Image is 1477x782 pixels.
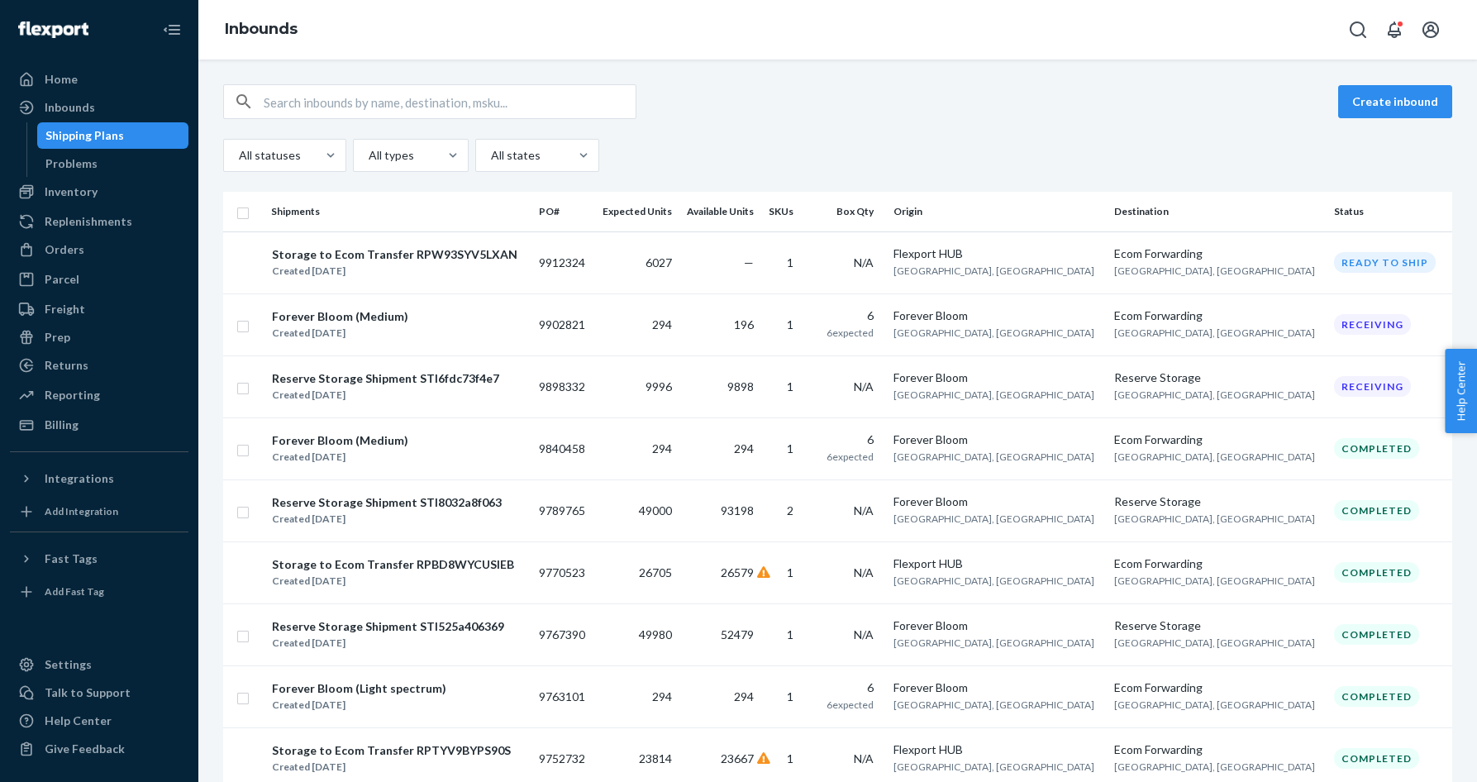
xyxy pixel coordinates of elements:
[727,379,754,393] span: 9898
[10,736,188,762] button: Give Feedback
[1414,13,1447,46] button: Open account menu
[10,412,188,438] a: Billing
[45,357,88,374] div: Returns
[272,511,502,527] div: Created [DATE]
[1334,562,1419,583] div: Completed
[1327,192,1452,231] th: Status
[10,546,188,572] button: Fast Tags
[646,379,672,393] span: 9996
[593,192,679,231] th: Expected Units
[893,494,1100,510] div: Forever Bloom
[10,296,188,322] a: Freight
[1334,686,1419,707] div: Completed
[893,451,1094,463] span: [GEOGRAPHIC_DATA], [GEOGRAPHIC_DATA]
[893,389,1094,401] span: [GEOGRAPHIC_DATA], [GEOGRAPHIC_DATA]
[45,584,104,598] div: Add Fast Tag
[639,751,672,765] span: 23814
[272,697,446,713] div: Created [DATE]
[10,66,188,93] a: Home
[10,266,188,293] a: Parcel
[787,441,793,455] span: 1
[1114,679,1321,696] div: Ecom Forwarding
[45,127,124,144] div: Shipping Plans
[532,417,593,479] td: 9840458
[734,317,754,331] span: 196
[10,651,188,678] a: Settings
[1114,370,1321,386] div: Reserve Storage
[1445,349,1477,433] button: Help Center
[272,387,499,403] div: Created [DATE]
[45,551,98,567] div: Fast Tags
[813,308,874,324] div: 6
[893,308,1100,324] div: Forever Bloom
[10,465,188,492] button: Integrations
[10,498,188,525] a: Add Integration
[45,155,98,172] div: Problems
[10,236,188,263] a: Orders
[45,417,79,433] div: Billing
[264,85,636,118] input: Search inbounds by name, destination, msku...
[893,741,1100,758] div: Flexport HUB
[854,379,874,393] span: N/A
[272,246,517,263] div: Storage to Ecom Transfer RPW93SYV5LXAN
[1378,13,1411,46] button: Open notifications
[45,99,95,116] div: Inbounds
[272,449,408,465] div: Created [DATE]
[807,192,888,231] th: Box Qty
[854,255,874,269] span: N/A
[532,293,593,355] td: 9902821
[272,742,511,759] div: Storage to Ecom Transfer RPTYV9BYPS90S
[1108,192,1327,231] th: Destination
[367,147,369,164] input: All types
[1334,748,1419,769] div: Completed
[893,246,1100,262] div: Flexport HUB
[1114,637,1315,649] span: [GEOGRAPHIC_DATA], [GEOGRAPHIC_DATA]
[272,618,504,635] div: Reserve Storage Shipment STI525a406369
[639,503,672,517] span: 49000
[893,556,1100,572] div: Flexport HUB
[893,699,1094,711] span: [GEOGRAPHIC_DATA], [GEOGRAPHIC_DATA]
[225,20,298,38] a: Inbounds
[1114,556,1321,572] div: Ecom Forwarding
[1114,699,1315,711] span: [GEOGRAPHIC_DATA], [GEOGRAPHIC_DATA]
[1114,575,1315,587] span: [GEOGRAPHIC_DATA], [GEOGRAPHIC_DATA]
[10,324,188,350] a: Prep
[854,565,874,579] span: N/A
[10,352,188,379] a: Returns
[45,504,118,518] div: Add Integration
[1334,624,1419,645] div: Completed
[893,761,1094,773] span: [GEOGRAPHIC_DATA], [GEOGRAPHIC_DATA]
[1334,500,1419,521] div: Completed
[45,656,92,673] div: Settings
[893,265,1094,277] span: [GEOGRAPHIC_DATA], [GEOGRAPHIC_DATA]
[652,689,672,703] span: 294
[272,308,408,325] div: Forever Bloom (Medium)
[813,679,874,696] div: 6
[37,150,189,177] a: Problems
[721,627,754,641] span: 52479
[1334,438,1419,459] div: Completed
[721,751,754,765] span: 23667
[893,432,1100,448] div: Forever Bloom
[1114,761,1315,773] span: [GEOGRAPHIC_DATA], [GEOGRAPHIC_DATA]
[45,741,125,757] div: Give Feedback
[721,565,754,579] span: 26579
[787,565,793,579] span: 1
[639,565,672,579] span: 26705
[787,689,793,703] span: 1
[1341,13,1375,46] button: Open Search Box
[1114,389,1315,401] span: [GEOGRAPHIC_DATA], [GEOGRAPHIC_DATA]
[45,241,84,258] div: Orders
[854,503,874,517] span: N/A
[45,387,100,403] div: Reporting
[1114,308,1321,324] div: Ecom Forwarding
[272,494,502,511] div: Reserve Storage Shipment STI8032a8f063
[639,627,672,641] span: 49980
[1114,451,1315,463] span: [GEOGRAPHIC_DATA], [GEOGRAPHIC_DATA]
[787,255,793,269] span: 1
[10,179,188,205] a: Inventory
[272,680,446,697] div: Forever Bloom (Light spectrum)
[532,665,593,727] td: 9763101
[734,689,754,703] span: 294
[10,382,188,408] a: Reporting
